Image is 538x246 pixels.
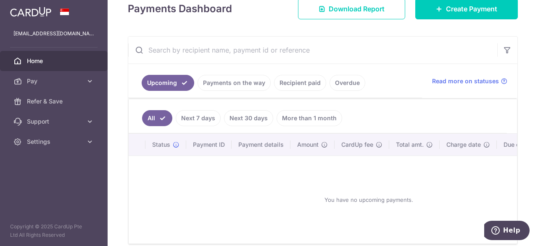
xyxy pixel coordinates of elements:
[152,140,170,149] span: Status
[27,97,82,106] span: Refer & Save
[396,140,424,149] span: Total amt.
[13,29,94,38] p: [EMAIL_ADDRESS][DOMAIN_NAME]
[142,110,172,126] a: All
[329,4,385,14] span: Download Report
[142,75,194,91] a: Upcoming
[176,110,221,126] a: Next 7 days
[330,75,365,91] a: Overdue
[484,221,530,242] iframe: Opens a widget where you can find more information
[274,75,326,91] a: Recipient paid
[128,1,232,16] h4: Payments Dashboard
[504,140,529,149] span: Due date
[186,134,232,156] th: Payment ID
[446,140,481,149] span: Charge date
[432,77,499,85] span: Read more on statuses
[27,77,82,85] span: Pay
[27,57,82,65] span: Home
[297,140,319,149] span: Amount
[224,110,273,126] a: Next 30 days
[198,75,271,91] a: Payments on the way
[446,4,497,14] span: Create Payment
[10,7,51,17] img: CardUp
[128,37,497,63] input: Search by recipient name, payment id or reference
[232,134,290,156] th: Payment details
[27,117,82,126] span: Support
[277,110,342,126] a: More than 1 month
[341,140,373,149] span: CardUp fee
[27,138,82,146] span: Settings
[432,77,507,85] a: Read more on statuses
